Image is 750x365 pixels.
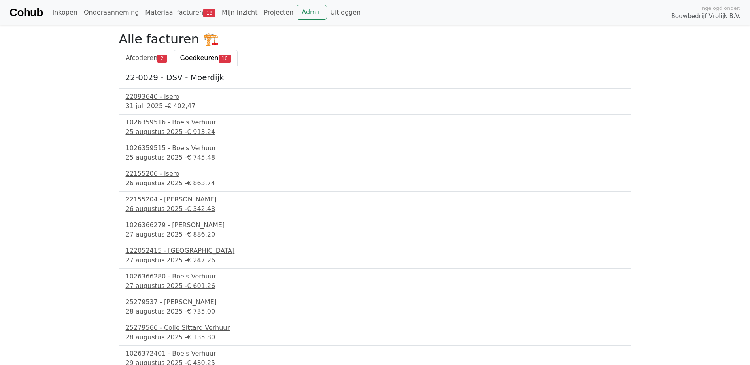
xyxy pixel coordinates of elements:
[126,220,625,239] a: 1026366279 - [PERSON_NAME]27 augustus 2025 -€ 886,20
[126,169,625,179] div: 22155206 - Isero
[187,256,215,264] span: € 247,26
[174,50,238,66] a: Goedkeuren16
[187,205,215,213] span: € 342,48
[261,5,297,21] a: Projecten
[126,333,625,342] div: 28 augustus 2025 -
[142,5,219,21] a: Materiaal facturen18
[126,323,625,342] a: 25279566 - Collé Sittard Verhuur28 augustus 2025 -€ 135,80
[126,179,625,188] div: 26 augustus 2025 -
[126,92,625,111] a: 22093640 - Isero31 juli 2025 -€ 402,47
[126,272,625,281] div: 1026366280 - Boels Verhuur
[9,3,43,22] a: Cohub
[126,143,625,153] div: 1026359515 - Boels Verhuur
[187,282,215,290] span: € 601,26
[203,9,215,17] span: 18
[126,195,625,204] div: 22155204 - [PERSON_NAME]
[167,102,195,110] span: € 402,47
[187,179,215,187] span: € 863,74
[187,231,215,238] span: € 886,20
[126,230,625,239] div: 27 augustus 2025 -
[126,246,625,256] div: 122052415 - [GEOGRAPHIC_DATA]
[126,54,158,62] span: Afcoderen
[126,349,625,358] div: 1026372401 - Boels Verhuur
[187,154,215,161] span: € 745,48
[119,50,174,66] a: Afcoderen2
[671,12,741,21] span: Bouwbedrijf Vrolijk B.V.
[219,5,261,21] a: Mijn inzicht
[126,143,625,162] a: 1026359515 - Boels Verhuur25 augustus 2025 -€ 745,48
[126,204,625,214] div: 26 augustus 2025 -
[327,5,364,21] a: Uitloggen
[297,5,327,20] a: Admin
[187,308,215,315] span: € 735,00
[180,54,219,62] span: Goedkeuren
[126,169,625,188] a: 22155206 - Isero26 augustus 2025 -€ 863,74
[126,281,625,291] div: 27 augustus 2025 -
[126,246,625,265] a: 122052415 - [GEOGRAPHIC_DATA]27 augustus 2025 -€ 247,26
[49,5,80,21] a: Inkopen
[187,128,215,135] span: € 913,24
[126,323,625,333] div: 25279566 - Collé Sittard Verhuur
[126,297,625,316] a: 25279537 - [PERSON_NAME]28 augustus 2025 -€ 735,00
[700,4,741,12] span: Ingelogd onder:
[187,333,215,341] span: € 135,80
[126,256,625,265] div: 27 augustus 2025 -
[126,102,625,111] div: 31 juli 2025 -
[126,118,625,137] a: 1026359516 - Boels Verhuur25 augustus 2025 -€ 913,24
[126,195,625,214] a: 22155204 - [PERSON_NAME]26 augustus 2025 -€ 342,48
[126,220,625,230] div: 1026366279 - [PERSON_NAME]
[126,272,625,291] a: 1026366280 - Boels Verhuur27 augustus 2025 -€ 601,26
[157,55,166,62] span: 2
[219,55,231,62] span: 16
[126,307,625,316] div: 28 augustus 2025 -
[126,118,625,127] div: 1026359516 - Boels Verhuur
[126,92,625,102] div: 22093640 - Isero
[126,127,625,137] div: 25 augustus 2025 -
[126,297,625,307] div: 25279537 - [PERSON_NAME]
[126,153,625,162] div: 25 augustus 2025 -
[125,73,625,82] h5: 22-0029 - DSV - Moerdijk
[119,32,631,47] h2: Alle facturen 🏗️
[81,5,142,21] a: Onderaanneming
